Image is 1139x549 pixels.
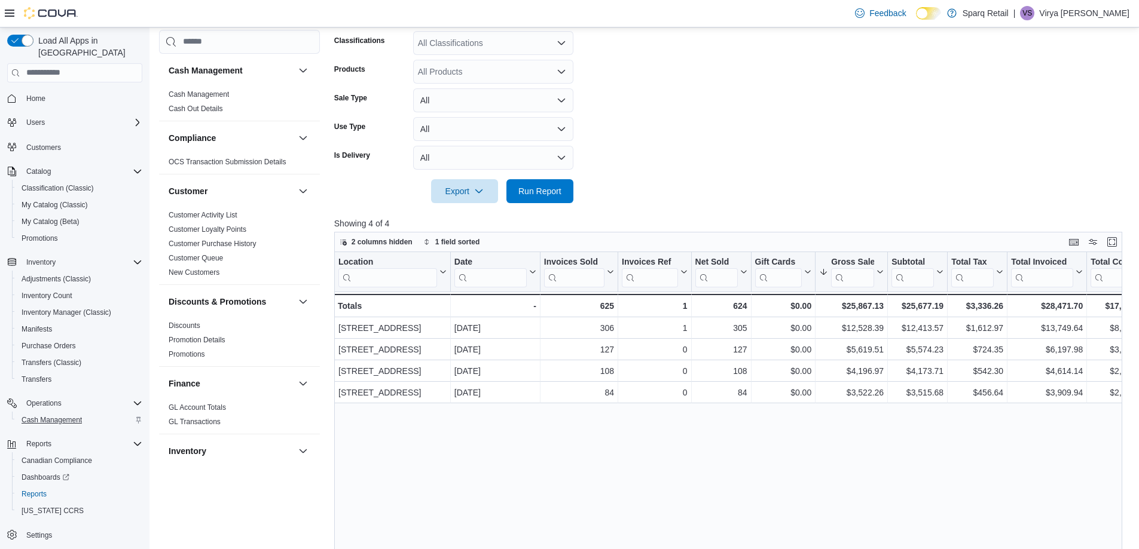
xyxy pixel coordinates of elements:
span: Catalog [22,164,142,179]
label: Is Delivery [334,151,370,160]
a: Promotion Details [169,336,225,344]
span: Classification (Classic) [22,183,94,193]
div: 127 [544,342,614,357]
span: OCS Transaction Submission Details [169,157,286,167]
label: Sale Type [334,93,367,103]
h3: Cash Management [169,65,243,76]
span: Promotions [169,349,205,359]
span: Operations [26,398,62,408]
a: Dashboards [12,469,147,486]
button: Inventory [169,445,294,457]
button: Inventory [296,444,310,458]
div: 84 [544,385,614,400]
button: Users [22,115,50,130]
button: Date [454,257,536,287]
span: Washington CCRS [17,504,142,518]
span: Customers [22,139,142,154]
div: $0.00 [755,321,811,335]
span: Cash Out Details [169,104,223,114]
button: Customer [169,185,294,197]
button: Net Sold [695,257,747,287]
label: Classifications [334,36,385,45]
button: Purchase Orders [12,338,147,354]
div: Finance [159,400,320,434]
p: Sparq Retail [963,6,1009,20]
span: Customer Loyalty Points [169,225,246,234]
div: Invoices Sold [544,257,604,287]
div: $13,749.64 [1011,321,1083,335]
div: Gift Cards [755,257,802,268]
a: OCS Transaction Submission Details [169,158,286,166]
button: Reports [22,437,56,451]
span: Cash Management [22,415,82,425]
div: Total Tax [951,257,994,287]
div: $4,196.97 [819,364,884,378]
a: Transfers (Classic) [17,355,86,370]
button: Compliance [169,132,294,144]
button: Subtotal [891,257,943,287]
span: Inventory Manager (Classic) [22,308,111,317]
div: 625 [544,299,614,313]
p: Showing 4 of 4 [334,217,1131,229]
div: Invoices Sold [544,257,604,268]
button: My Catalog (Classic) [12,197,147,213]
a: Reports [17,487,51,501]
a: Dashboards [17,470,74,484]
div: $0.00 [755,299,811,313]
span: Promotions [22,234,58,243]
div: Total Invoiced [1011,257,1073,287]
a: Classification (Classic) [17,181,99,195]
button: All [413,146,573,170]
div: $542.30 [951,364,1003,378]
a: Promotions [17,231,63,246]
span: Users [26,118,45,127]
span: Dashboards [17,470,142,484]
span: Canadian Compliance [17,453,142,468]
div: $25,677.19 [891,299,943,313]
p: Virya [PERSON_NAME] [1039,6,1129,20]
button: Finance [296,376,310,391]
button: Total Tax [951,257,1003,287]
span: Inventory Manager (Classic) [17,305,142,320]
div: $3,909.94 [1011,385,1083,400]
span: Reports [22,489,47,499]
span: My Catalog (Beta) [22,217,80,226]
a: Purchase Orders [17,339,81,353]
span: Inventory Count [22,291,72,300]
span: Load All Apps in [GEOGRAPHIC_DATA] [33,35,142,59]
div: 624 [695,299,747,313]
button: Customer [296,184,310,198]
button: Open list of options [557,67,566,76]
button: Inventory Count [12,287,147,304]
div: $5,574.23 [891,342,943,357]
a: New Customers [169,268,219,277]
div: $1,612.97 [951,321,1003,335]
a: Feedback [850,1,911,25]
div: [STREET_ADDRESS] [338,364,447,378]
span: My Catalog (Beta) [17,214,142,229]
span: Operations [22,396,142,410]
h3: Finance [169,378,200,389]
span: [US_STATE] CCRS [22,506,84,516]
span: Reports [26,439,51,449]
div: Invoices Ref [622,257,677,287]
button: Keyboard shortcuts [1067,235,1081,249]
div: Date [454,257,527,287]
span: Customer Activity List [169,210,237,220]
span: 1 field sorted [435,237,480,247]
div: Net Sold [695,257,737,268]
button: Gross Sales [819,257,884,287]
span: Home [22,91,142,106]
button: My Catalog (Beta) [12,213,147,230]
span: Adjustments (Classic) [17,272,142,286]
div: 0 [622,385,687,400]
div: $3,515.68 [891,385,943,400]
a: Cash Out Details [169,105,223,113]
button: Inventory [2,254,147,271]
button: Compliance [296,131,310,145]
span: Manifests [17,322,142,336]
div: [DATE] [454,342,536,357]
div: 1 [622,299,687,313]
a: Home [22,91,50,106]
button: Catalog [22,164,56,179]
